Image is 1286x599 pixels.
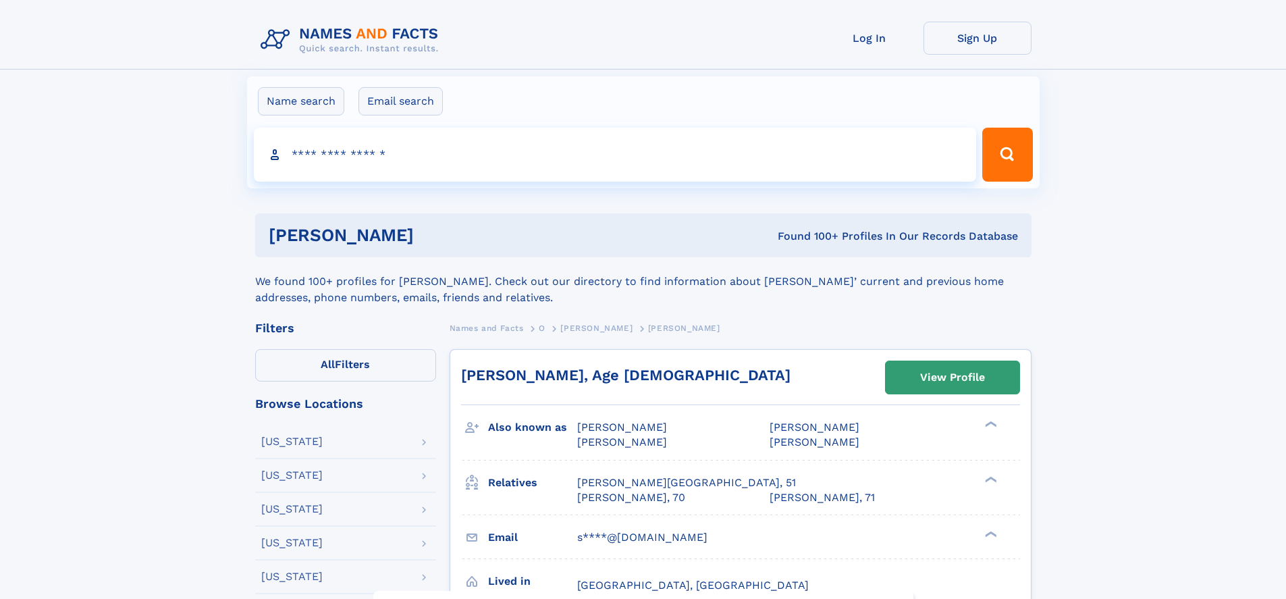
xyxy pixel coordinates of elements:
[577,421,667,434] span: [PERSON_NAME]
[815,22,923,55] a: Log In
[255,398,436,410] div: Browse Locations
[261,571,323,582] div: [US_STATE]
[255,322,436,334] div: Filters
[920,362,985,393] div: View Profile
[461,367,791,384] a: [PERSON_NAME], Age [DEMOGRAPHIC_DATA]
[358,87,443,115] label: Email search
[770,436,859,448] span: [PERSON_NAME]
[488,570,577,593] h3: Lived in
[488,416,577,439] h3: Also known as
[770,421,859,434] span: [PERSON_NAME]
[539,319,545,336] a: O
[269,227,596,244] h1: [PERSON_NAME]
[577,579,809,592] span: [GEOGRAPHIC_DATA], [GEOGRAPHIC_DATA]
[255,22,450,58] img: Logo Names and Facts
[982,475,998,484] div: ❯
[254,128,977,182] input: search input
[770,490,875,505] a: [PERSON_NAME], 71
[488,526,577,549] h3: Email
[261,504,323,515] div: [US_STATE]
[255,257,1032,306] div: We found 100+ profiles for [PERSON_NAME]. Check out our directory to find information about [PERS...
[595,229,1018,244] div: Found 100+ Profiles In Our Records Database
[560,323,633,333] span: [PERSON_NAME]
[560,319,633,336] a: [PERSON_NAME]
[577,490,685,505] a: [PERSON_NAME], 70
[261,470,323,481] div: [US_STATE]
[450,319,524,336] a: Names and Facts
[539,323,545,333] span: O
[261,538,323,548] div: [US_STATE]
[321,358,335,371] span: All
[261,436,323,447] div: [US_STATE]
[648,323,720,333] span: [PERSON_NAME]
[982,128,1032,182] button: Search Button
[982,529,998,538] div: ❯
[258,87,344,115] label: Name search
[577,475,796,490] a: [PERSON_NAME][GEOGRAPHIC_DATA], 51
[923,22,1032,55] a: Sign Up
[577,436,667,448] span: [PERSON_NAME]
[982,420,998,429] div: ❯
[886,361,1019,394] a: View Profile
[255,349,436,382] label: Filters
[488,471,577,494] h3: Relatives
